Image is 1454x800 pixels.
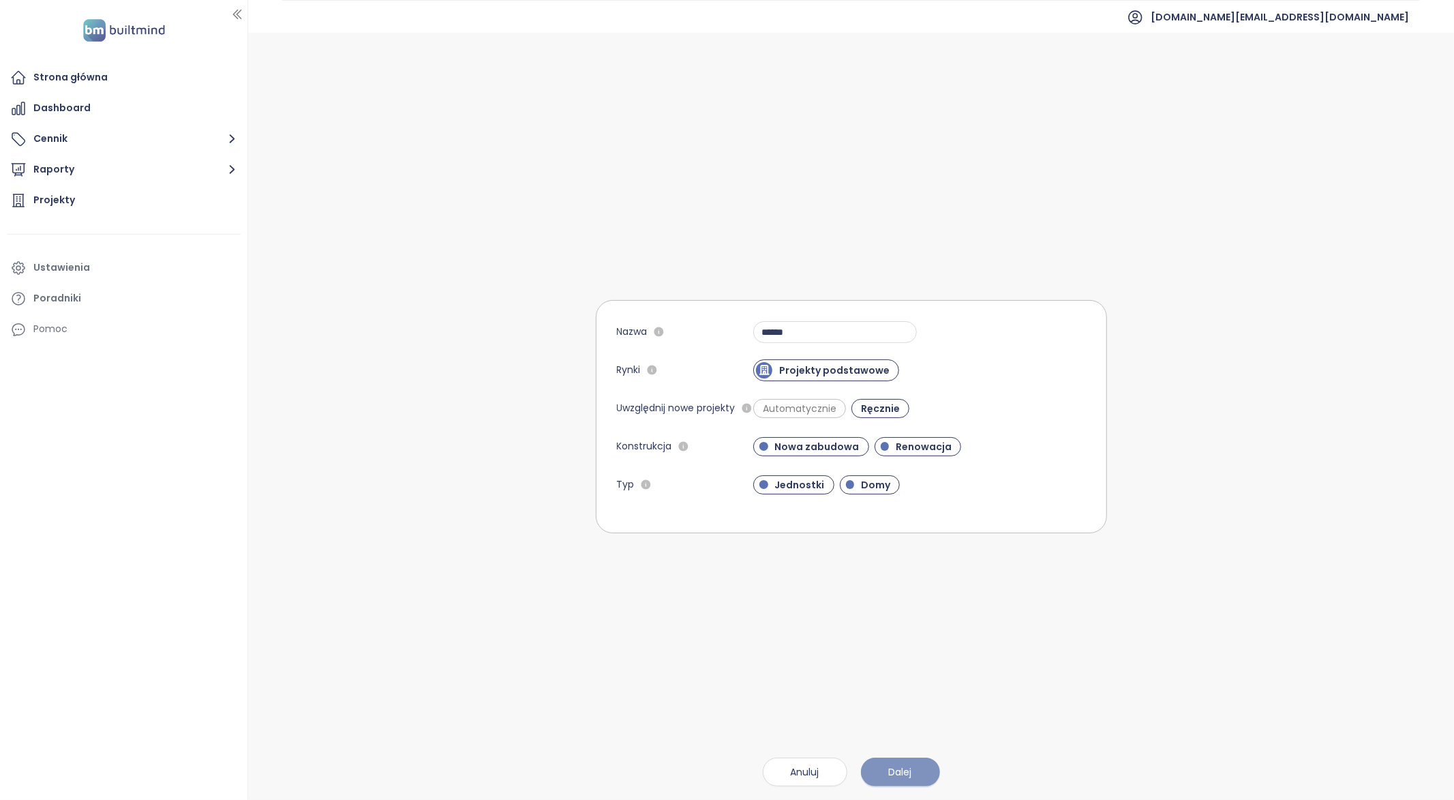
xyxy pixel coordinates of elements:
a: Projekty [7,187,241,214]
span: Domy [854,478,897,492]
div: Pomoc [33,321,67,338]
span: Automatycznie [756,402,843,415]
span: [DOMAIN_NAME][EMAIL_ADDRESS][DOMAIN_NAME] [1151,1,1409,33]
div: Uwzględnij nowe projekty [617,400,755,417]
div: Strona główna [33,69,108,86]
span: Ręcznie [854,402,907,415]
span: Dalej [889,765,912,780]
span: Jednostki [768,478,832,492]
div: Nazwa [617,324,667,340]
a: Dashboard [7,95,241,122]
span: Renowacja [889,440,958,454]
span: Projekty podstawowe [772,364,896,377]
button: Typ [638,477,654,493]
button: Raporty [7,156,241,183]
div: Pomoc [7,316,241,343]
button: Uwzględnij nowe projekty [739,400,755,417]
button: Rynki [644,362,661,379]
div: Ustawienia [33,259,90,276]
div: Projekty [33,192,75,209]
div: Typ [617,477,654,493]
div: Dashboard [33,100,91,117]
button: Anuluj [763,758,847,786]
button: Nazwa [651,324,667,340]
button: Cennik [7,125,241,153]
img: primary market [759,364,770,376]
img: logo [79,16,169,44]
button: Konstrukcja [676,439,692,455]
a: Poradniki [7,285,241,312]
div: Poradniki [33,290,81,307]
button: Dalej [861,758,940,786]
a: Strona główna [7,64,241,91]
span: Nowa zabudowa [768,440,866,454]
a: Ustawienia [7,254,241,282]
div: Konstrukcja [617,439,692,455]
div: Rynki [617,362,661,379]
span: Anuluj [791,765,819,780]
